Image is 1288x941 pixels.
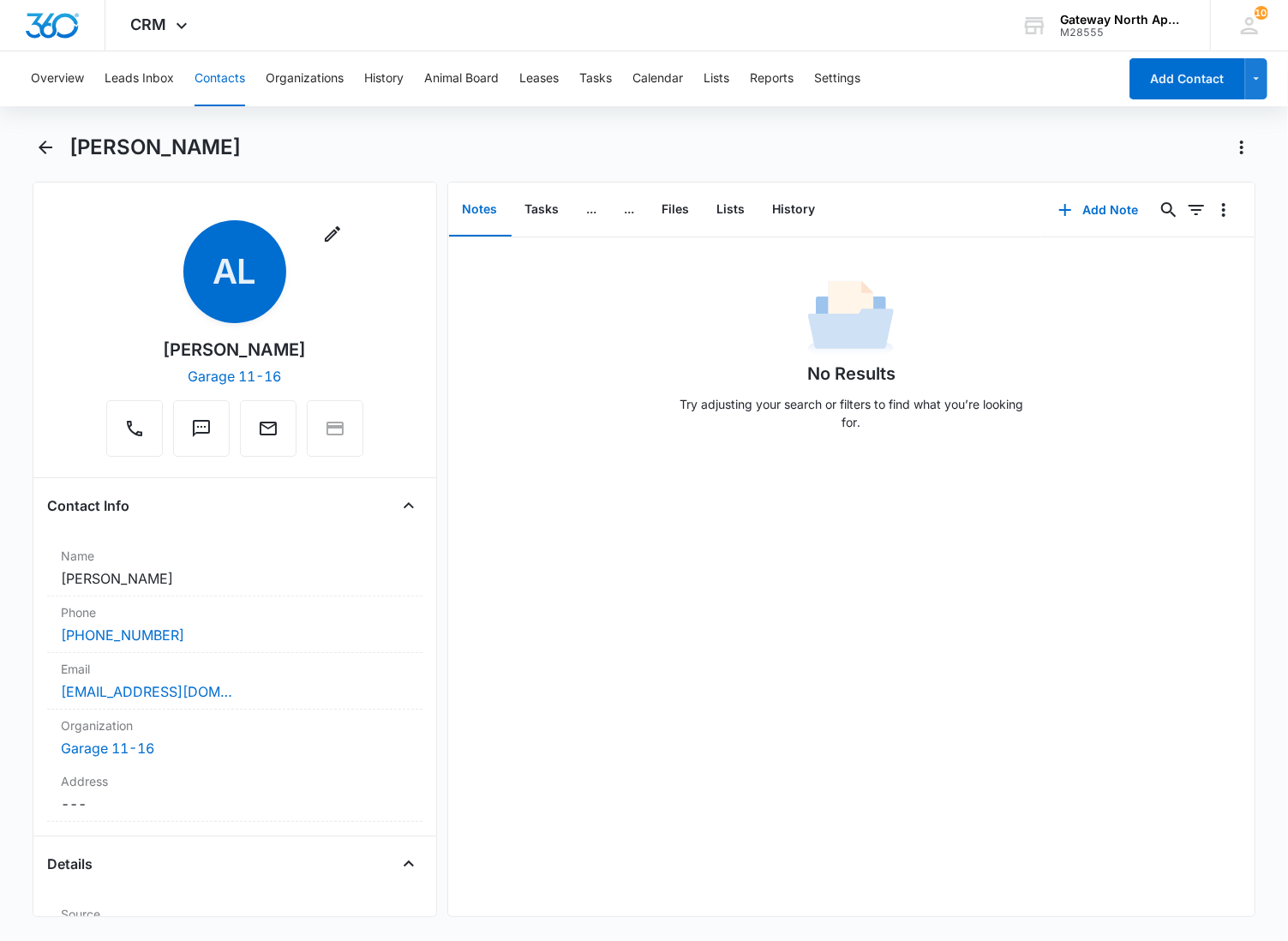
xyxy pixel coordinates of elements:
label: Email [61,660,409,678]
button: Calendar [632,51,683,106]
div: OrganizationGarage 11-16 [47,710,422,765]
img: No Data [808,275,894,361]
a: [PHONE_NUMBER] [61,625,184,645]
dd: [PERSON_NAME] [61,568,409,589]
button: Leads Inbox [105,51,174,106]
div: Name[PERSON_NAME] [47,540,422,596]
div: Phone[PHONE_NUMBER] [47,596,422,653]
label: Address [61,772,409,790]
div: account id [1060,27,1185,39]
button: Overflow Menu [1210,196,1237,224]
a: [EMAIL_ADDRESS][DOMAIN_NAME] [61,681,232,702]
span: CRM [131,15,167,33]
span: 105 [1255,6,1268,20]
button: Files [649,183,704,237]
button: History [759,183,830,237]
div: notifications count [1255,6,1268,20]
button: Tasks [579,51,612,106]
button: History [364,51,404,106]
button: Actions [1228,134,1255,161]
button: Tasks [512,183,573,237]
button: Animal Board [424,51,499,106]
button: ... [611,183,649,237]
button: Add Note [1041,189,1155,231]
label: Source [61,905,409,923]
button: Lists [704,183,759,237]
dd: --- [61,794,409,814]
label: Organization [61,716,409,734]
div: [PERSON_NAME] [163,337,306,363]
a: Text [173,427,230,441]
button: ... [573,183,611,237]
button: Lists [704,51,729,106]
button: Filters [1183,196,1210,224]
a: Email [240,427,297,441]
div: Email[EMAIL_ADDRESS][DOMAIN_NAME] [47,653,422,710]
a: Garage 11-16 [61,740,154,757]
button: Settings [814,51,860,106]
h1: [PERSON_NAME] [69,135,241,160]
button: Call [106,400,163,457]
h1: No Results [807,361,896,387]
label: Phone [61,603,409,621]
div: account name [1060,13,1185,27]
button: Text [173,400,230,457]
h4: Details [47,854,93,874]
p: Try adjusting your search or filters to find what you’re looking for. [671,395,1031,431]
span: AL [183,220,286,323]
button: Back [33,134,59,161]
button: Search... [1155,196,1183,224]
label: Name [61,547,409,565]
button: Email [240,400,297,457]
button: Overview [31,51,84,106]
button: Contacts [195,51,245,106]
a: Garage 11-16 [188,368,281,385]
button: Add Contact [1129,58,1245,99]
div: Address--- [47,765,422,822]
button: Leases [519,51,559,106]
a: Call [106,427,163,441]
h4: Contact Info [47,495,129,516]
button: Close [395,492,422,519]
button: Close [395,850,422,878]
button: Notes [449,183,512,237]
button: Reports [750,51,794,106]
button: Organizations [266,51,344,106]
